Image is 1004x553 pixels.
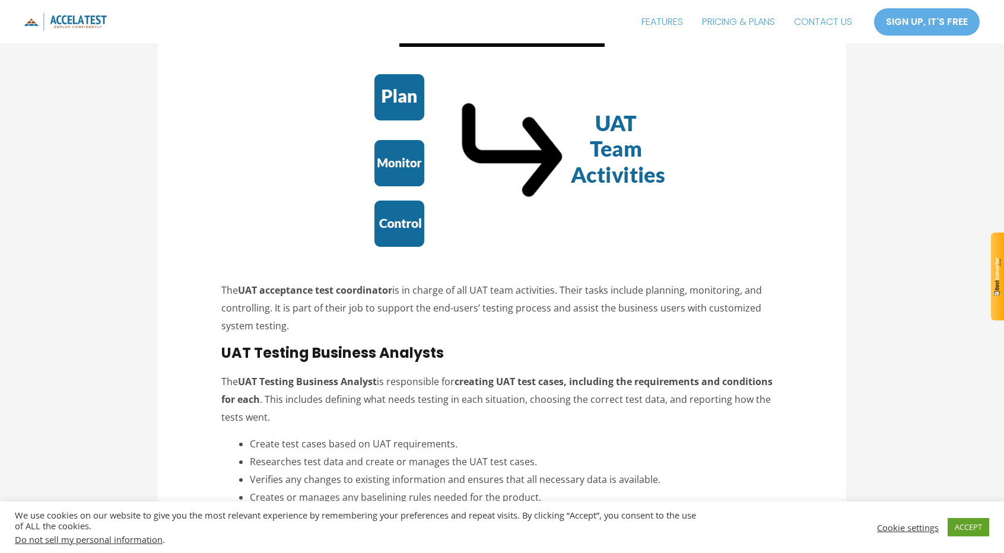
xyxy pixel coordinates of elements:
[994,258,1001,295] img: PxV2I3s+jv4f4+DBzMnBSs0AAAAAElFTkSuQmCC
[238,284,392,297] strong: UAT acceptance test coordinator
[24,12,107,31] img: icon
[221,343,444,363] strong: UAT Testing Business Analysts
[250,453,783,471] li: Researches test data and create or manages the UAT test cases.
[877,522,939,533] a: Cookie settings
[250,489,783,507] li: Creates or manages any baselining rules needed for the product.
[15,510,697,545] div: We use cookies on our website to give you the most relevant experience by remembering your prefer...
[873,8,980,36] a: SIGN UP, IT'S FREE
[632,7,862,37] nav: Site Navigation
[221,375,773,406] strong: creating UAT test cases, including the requirements and conditions for each
[948,518,989,536] a: ACCEPT
[250,436,783,453] li: Create test cases based on UAT requirements.
[250,471,783,489] li: Verifies any changes to existing information and ensures that all necessary data is available.
[15,534,697,545] div: .
[15,533,163,545] a: Do not sell my personal information
[221,282,783,335] p: The is in charge of all UAT team activities. Their tasks include planning, monitoring, and contro...
[238,375,377,388] strong: UAT Testing Business Analyst
[632,7,692,37] a: FEATURES
[221,373,783,426] p: The is responsible for . This includes defining what needs testing in each situation, choosing th...
[784,7,862,37] a: CONTACT US
[692,7,784,37] a: PRICING & PLANS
